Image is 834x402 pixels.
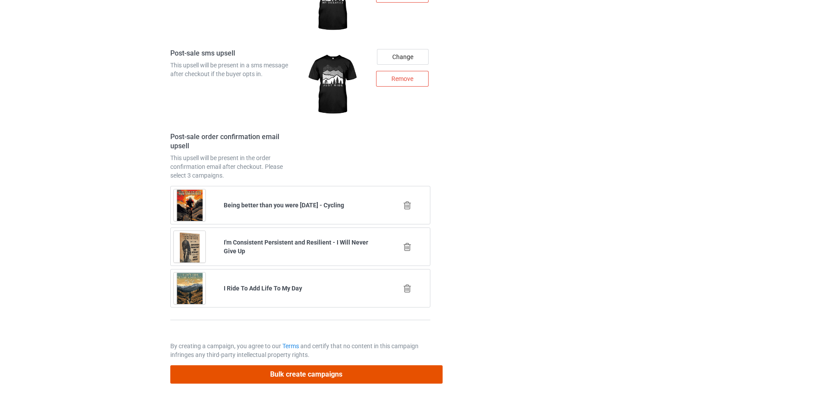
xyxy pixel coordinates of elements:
b: Being better than you were [DATE] - Cycling [224,202,344,209]
h4: Post-sale sms upsell [170,49,297,58]
div: Change [377,49,429,65]
h4: Post-sale order confirmation email upsell [170,133,297,150]
div: This upsell will be present in a sms message after checkout if the buyer opts in. [170,61,297,78]
a: Terms [282,343,299,350]
img: regular.jpg [303,49,361,121]
b: I'm Consistent Persistent and Resilient - I Will Never Give Up [224,239,368,255]
div: Remove [376,71,429,87]
div: This upsell will be present in the order confirmation email after checkout. Please select 3 campa... [170,154,297,180]
p: By creating a campaign, you agree to our and certify that no content in this campaign infringes a... [170,342,430,359]
b: I Ride To Add Life To My Day [224,285,302,292]
button: Bulk create campaigns [170,365,443,383]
